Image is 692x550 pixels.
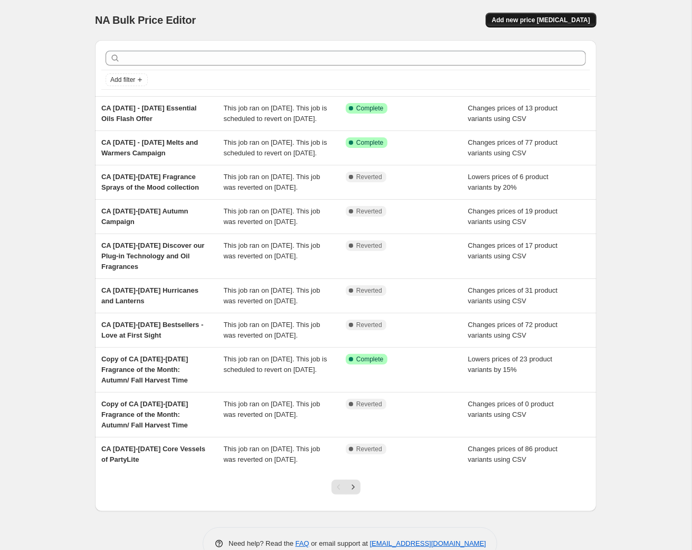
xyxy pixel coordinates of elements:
[356,104,383,113] span: Complete
[224,355,327,374] span: This job ran on [DATE]. This job is scheduled to revert on [DATE].
[101,400,188,429] span: Copy of CA [DATE]-[DATE] Fragrance of the Month: Autumn/ Fall Harvest Time
[468,241,558,260] span: Changes prices of 17 product variants using CSV
[468,207,558,226] span: Changes prices of 19 product variants using CSV
[110,76,135,84] span: Add filter
[101,445,205,463] span: CA [DATE]-[DATE] Core Vessels of PartyLite
[492,16,590,24] span: Add new price [MEDICAL_DATA]
[106,73,148,86] button: Add filter
[101,355,188,384] span: Copy of CA [DATE]-[DATE] Fragrance of the Month: Autumn/ Fall Harvest Time
[224,445,320,463] span: This job ran on [DATE]. This job was reverted on [DATE].
[468,445,558,463] span: Changes prices of 86 product variants using CSV
[468,286,558,305] span: Changes prices of 31 product variants using CSV
[468,173,548,191] span: Lowers prices of 6 product variants by 20%
[356,173,382,181] span: Reverted
[296,539,309,547] a: FAQ
[356,445,382,453] span: Reverted
[95,14,196,26] span: NA Bulk Price Editor
[356,321,382,329] span: Reverted
[101,104,196,123] span: CA [DATE] - [DATE] Essential Oils Flash Offer
[224,207,320,226] span: This job ran on [DATE]. This job was reverted on [DATE].
[356,207,382,216] span: Reverted
[224,173,320,191] span: This job ran on [DATE]. This job was reverted on [DATE].
[468,321,558,339] span: Changes prices of 72 product variants using CSV
[101,241,204,271] span: CA [DATE]-[DATE] Discover our Plug-in Technology and Oil Fragrances
[346,480,361,495] button: Next
[356,241,382,250] span: Reverted
[101,207,188,226] span: CA [DATE]-[DATE] Autumn Campaign
[331,480,361,495] nav: Pagination
[101,138,198,157] span: CA [DATE] - [DATE] Melts and Warmers Campaign
[224,241,320,260] span: This job ran on [DATE]. This job was reverted on [DATE].
[486,13,596,27] button: Add new price [MEDICAL_DATA]
[356,138,383,147] span: Complete
[224,138,327,157] span: This job ran on [DATE]. This job is scheduled to revert on [DATE].
[224,104,327,123] span: This job ran on [DATE]. This job is scheduled to revert on [DATE].
[468,138,558,157] span: Changes prices of 77 product variants using CSV
[356,355,383,363] span: Complete
[224,286,320,305] span: This job ran on [DATE]. This job was reverted on [DATE].
[468,104,558,123] span: Changes prices of 13 product variants using CSV
[101,173,199,191] span: CA [DATE]-[DATE] Fragrance Sprays of the Mood collection
[224,400,320,418] span: This job ran on [DATE]. This job was reverted on [DATE].
[356,400,382,408] span: Reverted
[101,286,198,305] span: CA [DATE]-[DATE] Hurricanes and Lanterns
[468,400,554,418] span: Changes prices of 0 product variants using CSV
[468,355,553,374] span: Lowers prices of 23 product variants by 15%
[101,321,203,339] span: CA [DATE]-[DATE] Bestsellers - Love at First Sight
[224,321,320,339] span: This job ran on [DATE]. This job was reverted on [DATE].
[356,286,382,295] span: Reverted
[309,539,370,547] span: or email support at
[370,539,486,547] a: [EMAIL_ADDRESS][DOMAIN_NAME]
[229,539,296,547] span: Need help? Read the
